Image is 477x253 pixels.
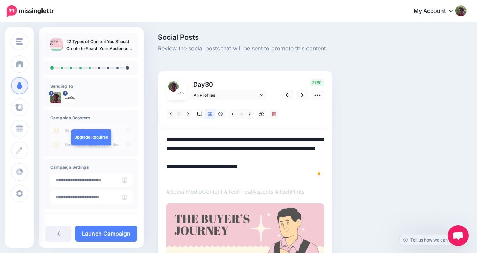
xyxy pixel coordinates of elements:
img: Missinglettr [7,5,54,17]
img: fcc2888b0998e6860a1fe12dbfc0b324_thumb.jpg [50,38,63,51]
img: 13325471_1194844100573448_5284269354772004872_n-bsa43867.png [64,92,75,103]
span: Review the social posts that will be sent to promote this content. [158,44,414,53]
img: campaign_review_boosters.png [50,124,132,151]
textarea: To enrich screen reader interactions, please activate Accessibility in Grammarly extension settings [166,135,324,180]
span: 2760 [310,79,324,86]
a: Open chat [448,225,469,246]
img: menu.png [16,38,23,45]
h4: Campaign Settings [50,165,132,170]
img: 1097755_585196801525926_922583195_o-bsa11342.jpg [168,81,179,92]
a: All Profiles [190,90,267,100]
img: 13325471_1194844100573448_5284269354772004872_n-bsa43867.png [175,88,185,98]
p: Day [190,79,268,89]
img: 1097755_585196801525926_922583195_o-bsa11342.jpg [50,92,61,103]
a: Tell us how we can improve [400,235,469,245]
a: My Account [407,3,467,20]
span: All Profiles [194,92,258,99]
span: 30 [205,81,213,88]
p: 22 Types of Content You Should Create to Reach Your Audience [Infographic] [66,38,132,52]
span: Social Posts [158,34,414,41]
a: Upgrade Required [71,129,111,145]
h4: Campaign Boosters [50,115,132,120]
h4: Sending To [50,84,132,89]
p: #SocialMediaContent #TechnicalAspects #TechHints [166,187,324,196]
